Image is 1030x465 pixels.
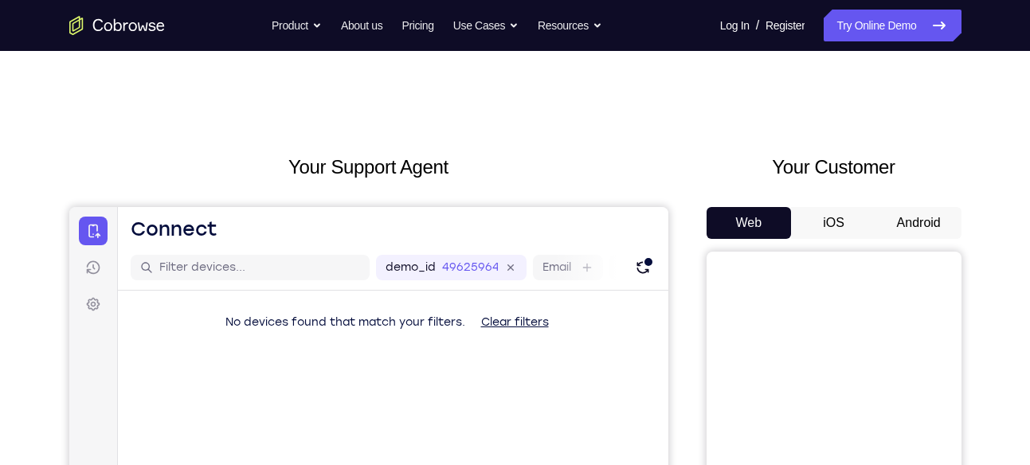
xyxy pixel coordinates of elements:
a: Sessions [10,46,38,75]
span: / [756,16,759,35]
h2: Your Support Agent [69,153,668,182]
a: Log In [720,10,750,41]
div: New devices found. [574,49,585,61]
a: Go to the home page [69,16,165,35]
a: Try Online Demo [824,10,961,41]
a: About us [341,10,382,41]
input: Filter devices... [90,53,291,68]
a: Pricing [401,10,433,41]
label: demo_id [316,53,366,68]
button: iOS [791,207,876,239]
a: Settings [10,83,38,111]
a: Connect [10,10,38,38]
span: No devices found that match your filters. [156,108,396,122]
button: Resources [538,10,602,41]
button: Refresh [561,48,586,73]
button: Use Cases [453,10,519,41]
button: Web [707,207,792,239]
h1: Connect [61,10,148,35]
a: Register [766,10,805,41]
label: Email [473,53,502,68]
button: Android [876,207,961,239]
button: Clear filters [399,100,492,131]
h2: Your Customer [707,153,961,182]
button: Product [272,10,322,41]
